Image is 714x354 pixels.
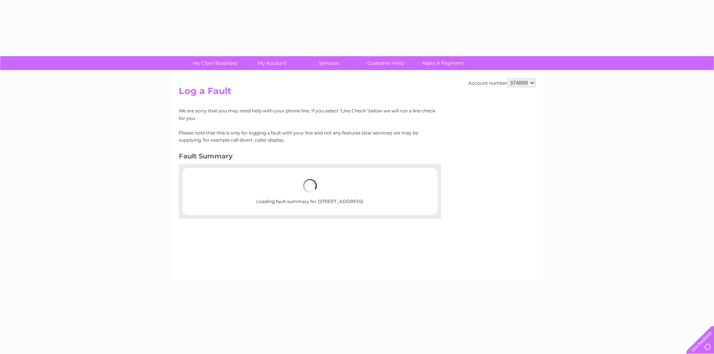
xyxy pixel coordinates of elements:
a: Services [298,56,360,70]
p: Please note that this is only for logging a fault with your line and not any features (star servi... [179,129,436,143]
a: Make A Payment [412,56,474,70]
a: My Account [241,56,303,70]
a: Customer Help [355,56,417,70]
h3: Fault Summary [179,151,436,164]
h2: Log a Fault [179,86,536,100]
p: We are sorry that you may need help with your phone line. If you select "Line Check" below we wil... [179,107,436,121]
img: loading [303,179,317,193]
div: Loading fault summary for [STREET_ADDRESS] [207,172,413,211]
a: My Clear Business [184,56,246,70]
div: Account number [469,78,536,87]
